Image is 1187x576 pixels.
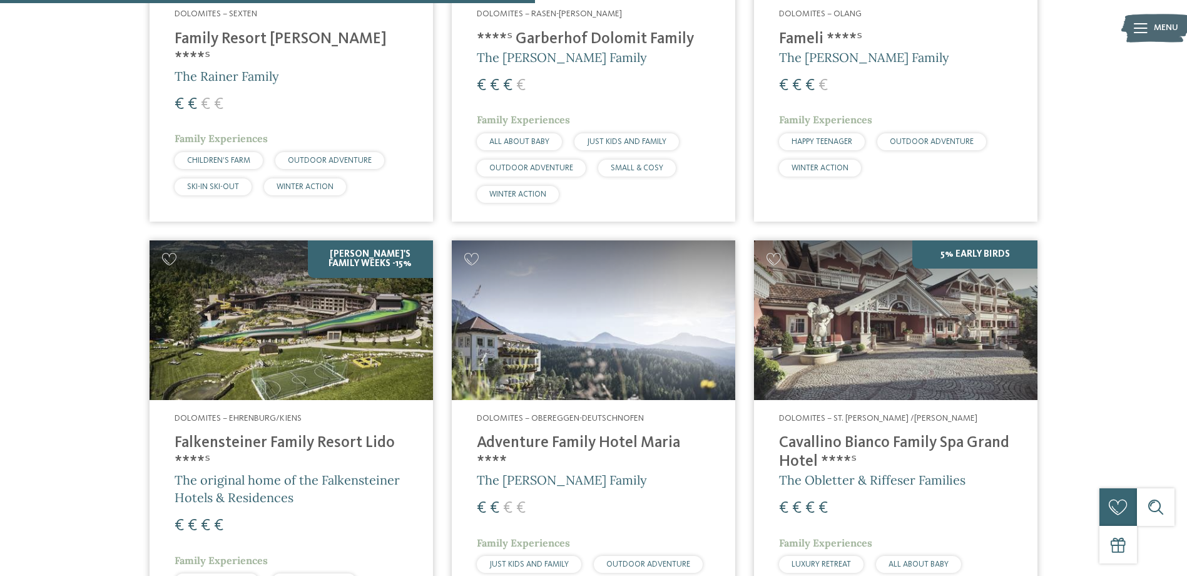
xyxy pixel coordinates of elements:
[277,183,334,191] span: WINTER ACTION
[792,500,802,517] span: €
[818,78,828,94] span: €
[503,78,512,94] span: €
[779,500,788,517] span: €
[477,414,644,423] span: Dolomites – Obereggen-Deutschnofen
[490,78,499,94] span: €
[175,472,400,505] span: The original home of the Falkensteiner Hotels & Residences
[477,537,570,549] span: Family Experiences
[792,78,802,94] span: €
[175,554,268,567] span: Family Experiences
[477,472,647,488] span: The [PERSON_NAME] Family
[779,78,788,94] span: €
[477,500,486,517] span: €
[214,96,223,113] span: €
[175,518,184,534] span: €
[188,96,197,113] span: €
[792,560,851,568] span: LUXURY RETREAT
[489,560,569,568] span: JUST KIDS AND FAMILY
[187,157,250,165] span: CHILDREN’S FARM
[150,240,433,400] img: Looking for family hotels? Find the best ones here!
[175,132,268,145] span: Family Experiences
[175,68,279,84] span: The Rainer Family
[890,138,974,146] span: OUTDOOR ADVENTURE
[516,78,526,94] span: €
[175,9,257,18] span: Dolomites – Sexten
[477,49,647,65] span: The [PERSON_NAME] Family
[490,500,499,517] span: €
[779,537,872,549] span: Family Experiences
[754,240,1037,400] img: Family Spa Grand Hotel Cavallino Bianco ****ˢ
[587,138,666,146] span: JUST KIDS AND FAMILY
[503,500,512,517] span: €
[489,164,573,172] span: OUTDOOR ADVENTURE
[452,240,735,400] img: Adventure Family Hotel Maria ****
[792,138,852,146] span: HAPPY TEENAGER
[792,164,848,172] span: WINTER ACTION
[175,30,408,68] h4: Family Resort [PERSON_NAME] ****ˢ
[606,560,690,568] span: OUTDOOR ADVENTURE
[489,138,549,146] span: ALL ABOUT BABY
[779,472,965,488] span: The Obletter & Riffeser Families
[779,414,977,423] span: Dolomites – St. [PERSON_NAME] /[PERSON_NAME]
[477,30,710,49] h4: ****ˢ Garberhof Dolomit Family
[175,414,302,423] span: Dolomites – Ehrenburg/Kiens
[489,190,546,198] span: WINTER ACTION
[611,164,663,172] span: SMALL & COSY
[477,78,486,94] span: €
[187,183,239,191] span: SKI-IN SKI-OUT
[201,518,210,534] span: €
[889,560,949,568] span: ALL ABOUT BABY
[805,78,815,94] span: €
[779,113,872,126] span: Family Experiences
[818,500,828,517] span: €
[188,518,197,534] span: €
[288,157,372,165] span: OUTDOOR ADVENTURE
[477,434,710,471] h4: Adventure Family Hotel Maria ****
[805,500,815,517] span: €
[201,96,210,113] span: €
[516,500,526,517] span: €
[175,96,184,113] span: €
[779,434,1012,471] h4: Cavallino Bianco Family Spa Grand Hotel ****ˢ
[214,518,223,534] span: €
[477,113,570,126] span: Family Experiences
[779,49,949,65] span: The [PERSON_NAME] Family
[175,434,408,471] h4: Falkensteiner Family Resort Lido ****ˢ
[477,9,622,18] span: Dolomites – Rasen-[PERSON_NAME]
[779,9,862,18] span: Dolomites – Olang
